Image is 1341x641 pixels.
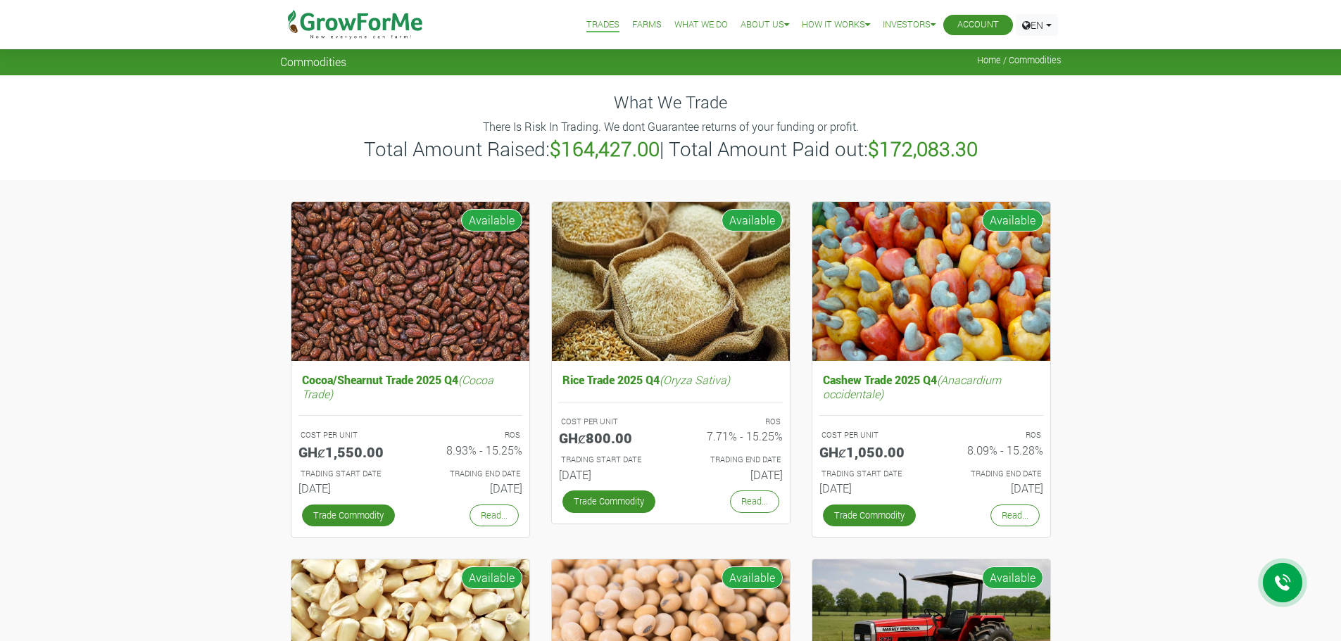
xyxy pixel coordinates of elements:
p: There Is Risk In Trading. We dont Guarantee returns of your funding or profit. [282,118,1059,135]
a: Trade Commodity [562,490,655,512]
h5: Cocoa/Shearnut Trade 2025 Q4 [298,369,522,403]
h4: What We Trade [280,92,1062,113]
h5: GHȼ1,050.00 [819,443,921,460]
p: ROS [944,429,1041,441]
span: Home / Commodities [977,55,1062,65]
a: Trades [586,18,619,32]
i: (Cocoa Trade) [302,372,493,400]
h6: 8.93% - 15.25% [421,443,522,457]
p: Estimated Trading Start Date [301,468,398,480]
span: Available [461,209,522,231]
p: COST PER UNIT [561,416,658,428]
img: growforme image [552,202,790,362]
a: EN [1016,14,1058,36]
h6: [DATE] [559,468,660,481]
h6: [DATE] [819,481,921,495]
h6: 7.71% - 15.25% [681,429,783,443]
a: How it Works [802,18,870,32]
span: Available [722,209,783,231]
p: COST PER UNIT [821,429,919,441]
p: Estimated Trading End Date [684,454,781,466]
h6: [DATE] [942,481,1043,495]
p: Estimated Trading End Date [944,468,1041,480]
b: $172,083.30 [868,136,978,162]
p: COST PER UNIT [301,429,398,441]
a: Read... [470,504,519,526]
span: Available [982,566,1043,589]
p: ROS [423,429,520,441]
p: Estimated Trading Start Date [561,454,658,466]
a: Cocoa/Shearnut Trade 2025 Q4(Cocoa Trade) COST PER UNIT GHȼ1,550.00 ROS 8.93% - 15.25% TRADING ST... [298,369,522,500]
p: ROS [684,416,781,428]
img: growforme image [291,202,529,362]
b: $164,427.00 [550,136,660,162]
h6: [DATE] [421,481,522,495]
h5: GHȼ800.00 [559,429,660,446]
h6: 8.09% - 15.28% [942,443,1043,457]
a: Read... [990,504,1040,526]
h6: [DATE] [298,481,400,495]
a: Farms [632,18,662,32]
a: Trade Commodity [823,504,916,526]
i: (Anacardium occidentale) [823,372,1001,400]
h5: Rice Trade 2025 Q4 [559,369,783,390]
a: Read... [730,490,779,512]
a: Trade Commodity [302,504,395,526]
a: About Us [741,18,789,32]
i: (Oryza Sativa) [660,372,730,387]
a: Account [957,18,999,32]
img: growforme image [812,202,1050,362]
span: Available [722,566,783,589]
h3: Total Amount Raised: | Total Amount Paid out: [282,137,1059,161]
span: Available [461,566,522,589]
span: Available [982,209,1043,231]
a: Cashew Trade 2025 Q4(Anacardium occidentale) COST PER UNIT GHȼ1,050.00 ROS 8.09% - 15.28% TRADING... [819,369,1043,500]
h5: Cashew Trade 2025 Q4 [819,369,1043,403]
a: What We Do [674,18,728,32]
span: Commodities [280,55,346,68]
p: Estimated Trading End Date [423,468,520,480]
a: Rice Trade 2025 Q4(Oryza Sativa) COST PER UNIT GHȼ800.00 ROS 7.71% - 15.25% TRADING START DATE [D... [559,369,783,487]
h5: GHȼ1,550.00 [298,443,400,460]
h6: [DATE] [681,468,783,481]
a: Investors [883,18,936,32]
p: Estimated Trading Start Date [821,468,919,480]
